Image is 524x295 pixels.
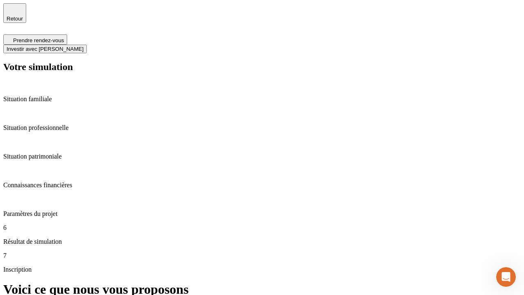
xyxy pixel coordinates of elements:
[3,182,521,189] p: Connaissances financières
[13,37,64,43] span: Prendre rendez-vous
[3,153,521,160] p: Situation patrimoniale
[3,61,521,73] h2: Votre simulation
[3,124,521,132] p: Situation professionnelle
[3,266,521,273] p: Inscription
[3,95,521,103] p: Situation familiale
[3,224,521,231] p: 6
[7,46,84,52] span: Investir avec [PERSON_NAME]
[3,34,67,45] button: Prendre rendez-vous
[3,252,521,259] p: 7
[3,238,521,245] p: Résultat de simulation
[3,210,521,218] p: Paramètres du projet
[3,45,87,53] button: Investir avec [PERSON_NAME]
[496,267,516,287] iframe: Intercom live chat
[3,3,26,23] button: Retour
[7,16,23,22] span: Retour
